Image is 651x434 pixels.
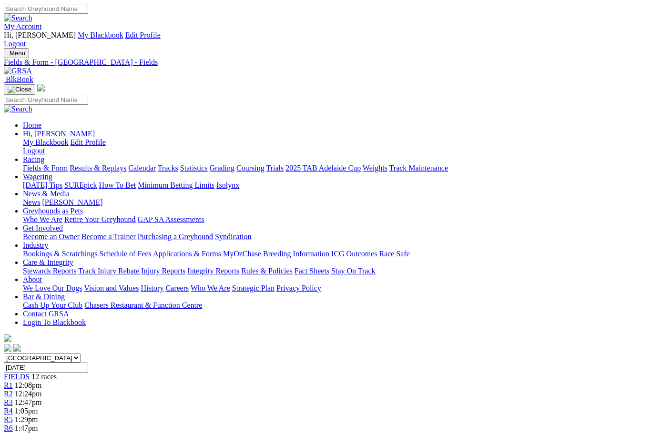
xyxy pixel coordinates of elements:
[6,75,33,83] span: BlkBook
[23,181,62,189] a: [DATE] Tips
[71,138,106,146] a: Edit Profile
[37,84,45,91] img: logo-grsa-white.png
[4,31,76,39] span: Hi, [PERSON_NAME]
[158,164,178,172] a: Tracks
[23,232,80,241] a: Become an Owner
[266,164,284,172] a: Trials
[4,334,11,342] img: logo-grsa-white.png
[285,164,361,172] a: 2025 TAB Adelaide Cup
[64,181,97,189] a: SUREpick
[236,164,264,172] a: Coursing
[15,415,38,424] span: 1:29pm
[4,373,30,381] a: FIELDS
[15,398,42,406] span: 12:47pm
[210,164,234,172] a: Grading
[331,267,375,275] a: Stay On Track
[4,381,13,389] a: R1
[4,363,88,373] input: Select date
[187,267,239,275] a: Integrity Reports
[276,284,321,292] a: Privacy Policy
[138,181,214,189] a: Minimum Betting Limits
[23,198,40,206] a: News
[84,284,139,292] a: Vision and Values
[23,215,62,223] a: Who We Are
[23,190,70,198] a: News & Media
[141,267,185,275] a: Injury Reports
[78,31,123,39] a: My Blackbook
[23,164,647,172] div: Racing
[23,215,647,224] div: Greyhounds as Pets
[23,232,647,241] div: Get Involved
[153,250,221,258] a: Applications & Forms
[23,138,647,155] div: Hi, [PERSON_NAME]
[4,390,13,398] a: R2
[191,284,230,292] a: Who We Are
[23,310,69,318] a: Contact GRSA
[99,250,151,258] a: Schedule of Fees
[23,275,42,283] a: About
[23,147,45,155] a: Logout
[4,67,32,75] img: GRSA
[138,232,213,241] a: Purchasing a Greyhound
[241,267,293,275] a: Rules & Policies
[4,415,13,424] a: R5
[4,75,33,83] a: BlkBook
[23,130,95,138] span: Hi, [PERSON_NAME]
[4,407,13,415] a: R4
[8,86,31,93] img: Close
[4,398,13,406] span: R3
[379,250,409,258] a: Race Safe
[23,284,647,293] div: About
[331,250,377,258] a: ICG Outcomes
[23,267,76,275] a: Stewards Reports
[15,407,38,415] span: 1:05pm
[99,181,136,189] a: How To Bet
[23,155,44,163] a: Racing
[4,22,42,30] a: My Account
[263,250,329,258] a: Breeding Information
[4,344,11,352] img: facebook.svg
[4,48,29,58] button: Toggle navigation
[4,14,32,22] img: Search
[4,40,26,48] a: Logout
[4,424,13,432] span: R6
[4,84,35,95] button: Toggle navigation
[23,224,63,232] a: Get Involved
[23,318,86,326] a: Login To Blackbook
[4,58,647,67] a: Fields & Form - [GEOGRAPHIC_DATA] - Fields
[23,130,97,138] a: Hi, [PERSON_NAME]
[23,301,82,309] a: Cash Up Your Club
[23,172,52,181] a: Wagering
[78,267,139,275] a: Track Injury Rebate
[23,181,647,190] div: Wagering
[23,164,68,172] a: Fields & Form
[389,164,448,172] a: Track Maintenance
[42,198,102,206] a: [PERSON_NAME]
[295,267,329,275] a: Fact Sheets
[15,390,42,398] span: 12:24pm
[4,95,88,105] input: Search
[4,31,647,48] div: My Account
[141,284,163,292] a: History
[70,164,126,172] a: Results & Replays
[23,301,647,310] div: Bar & Dining
[10,50,25,57] span: Menu
[84,301,202,309] a: Chasers Restaurant & Function Centre
[23,267,647,275] div: Care & Integrity
[215,232,251,241] a: Syndication
[128,164,156,172] a: Calendar
[23,250,647,258] div: Industry
[23,284,82,292] a: We Love Our Dogs
[23,207,83,215] a: Greyhounds as Pets
[31,373,57,381] span: 12 races
[23,241,48,249] a: Industry
[23,121,41,129] a: Home
[223,250,261,258] a: MyOzChase
[23,198,647,207] div: News & Media
[138,215,204,223] a: GAP SA Assessments
[23,250,97,258] a: Bookings & Scratchings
